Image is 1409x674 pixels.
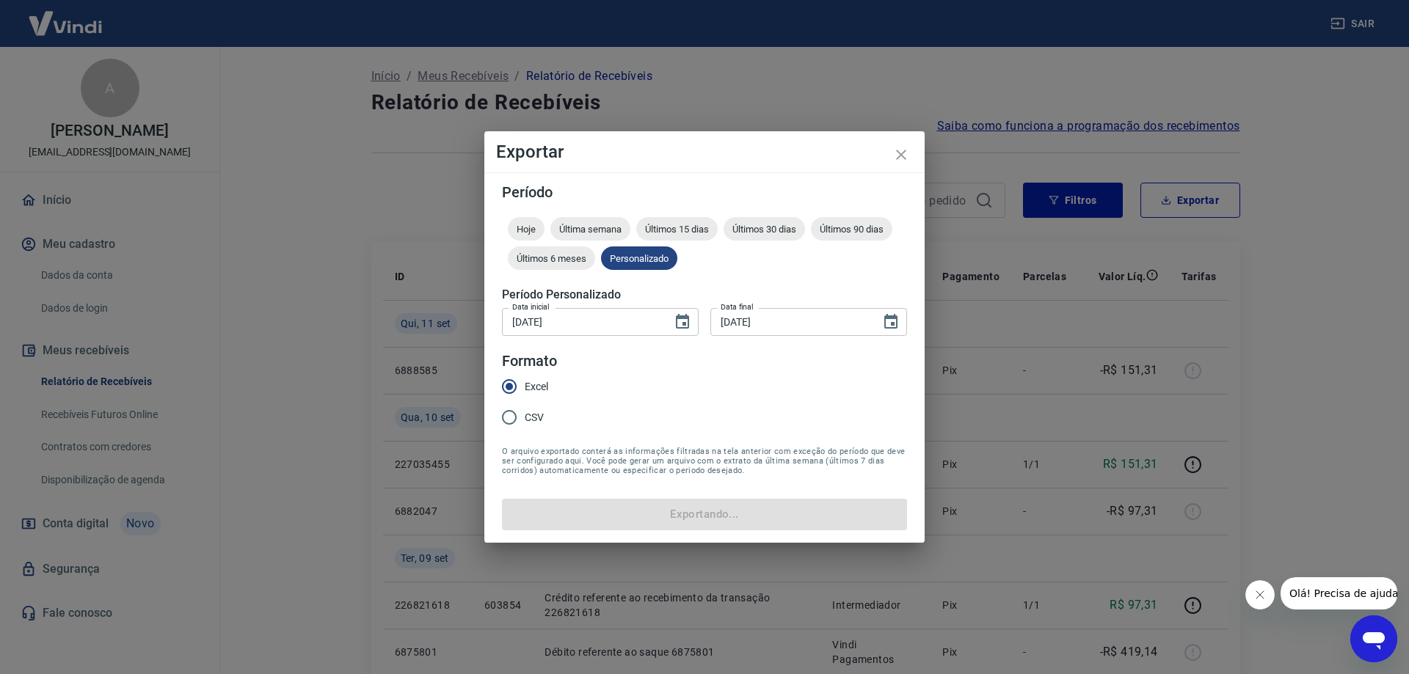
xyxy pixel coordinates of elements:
[550,224,630,235] span: Última semana
[636,224,718,235] span: Últimos 15 dias
[884,137,919,172] button: close
[508,217,545,241] div: Hoje
[502,185,907,199] h5: Período
[636,217,718,241] div: Últimos 15 dias
[502,308,662,335] input: DD/MM/YYYY
[502,351,557,372] legend: Formato
[668,307,697,337] button: Choose date, selected date is 6 de set de 2025
[1350,615,1397,662] iframe: Botão para abrir a janela de mensagens
[1245,580,1275,609] iframe: Fechar mensagem
[512,301,550,312] label: Data inicial
[508,224,545,235] span: Hoje
[876,307,906,337] button: Choose date, selected date is 15 de set de 2025
[811,224,892,235] span: Últimos 90 dias
[550,217,630,241] div: Última semana
[601,246,677,270] div: Personalizado
[502,447,907,475] span: O arquivo exportado conterá as informações filtradas na tela anterior com exceção do período que ...
[724,224,805,235] span: Últimos 30 dias
[525,410,544,425] span: CSV
[811,217,892,241] div: Últimos 90 dias
[508,253,595,264] span: Últimos 6 meses
[496,143,913,161] h4: Exportar
[601,253,677,264] span: Personalizado
[9,10,123,22] span: Olá! Precisa de ajuda?
[508,246,595,270] div: Últimos 6 meses
[502,287,907,302] h5: Período Personalizado
[721,301,754,312] label: Data final
[724,217,805,241] div: Últimos 30 dias
[525,379,548,395] span: Excel
[710,308,870,335] input: DD/MM/YYYY
[1281,577,1397,609] iframe: Mensagem da empresa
